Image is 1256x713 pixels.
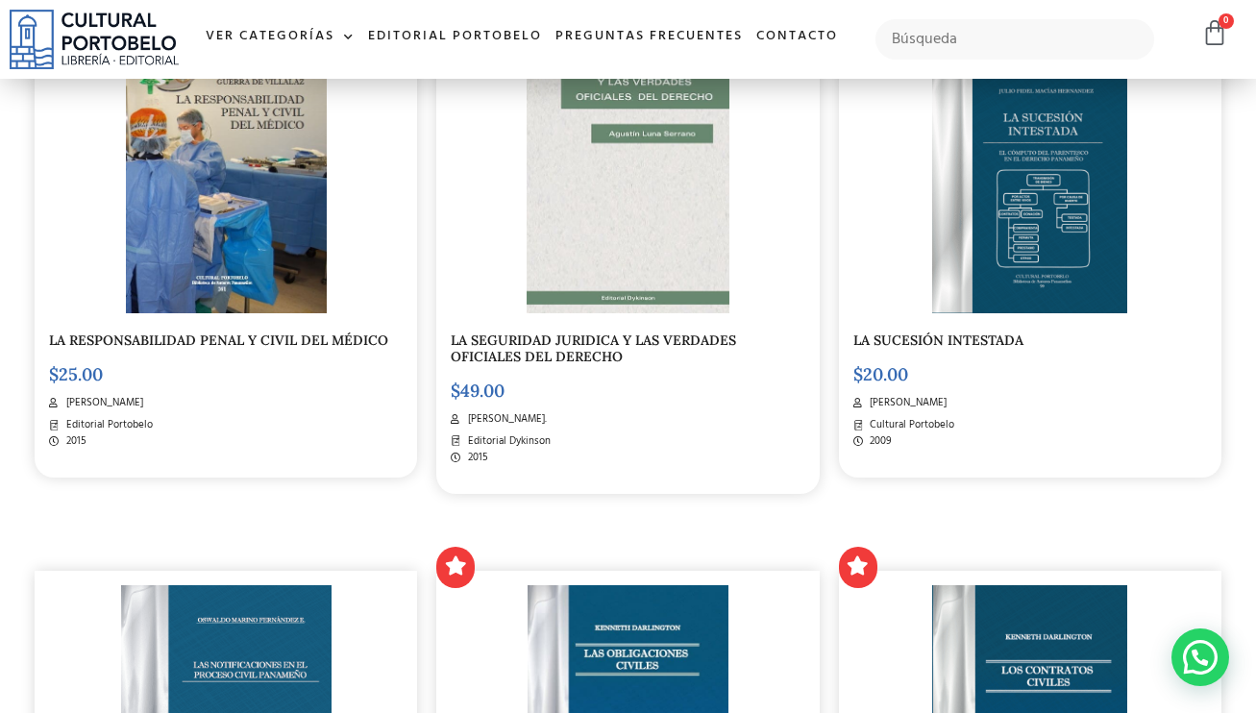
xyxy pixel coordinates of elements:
[549,16,750,58] a: Preguntas frecuentes
[49,332,388,349] a: LA RESPONSABILIDAD PENAL Y CIVIL DEL MÉDICO
[199,16,361,58] a: Ver Categorías
[49,363,59,385] span: $
[875,19,1154,60] input: Búsqueda
[853,332,1023,349] a: LA SUCESIÓN INTESTADA
[126,29,327,314] img: BA261-1.jpg
[451,380,505,402] bdi: 49.00
[62,417,153,433] span: Editorial Portobelo
[463,433,551,450] span: Editorial Dykinson
[1219,13,1234,29] span: 0
[62,433,86,450] span: 2015
[527,29,728,314] img: la_seguridad_juridica-2.jpg
[853,363,863,385] span: $
[451,332,736,365] a: LA SEGURIDAD JURIDICA Y LAS VERDADES OFICIALES DEL DERECHO
[865,433,892,450] span: 2009
[750,16,845,58] a: Contacto
[49,363,103,385] bdi: 25.00
[361,16,549,58] a: Editorial Portobelo
[1201,19,1228,47] a: 0
[853,363,908,385] bdi: 20.00
[932,29,1127,314] img: Screen_Shot_2018-11-12_at_10.09.25_AM-2.png
[865,417,954,433] span: Cultural Portobelo
[463,450,488,466] span: 2015
[463,411,547,428] span: [PERSON_NAME].
[451,380,460,402] span: $
[62,395,143,411] span: [PERSON_NAME]
[865,395,947,411] span: [PERSON_NAME]
[1171,628,1229,686] div: Contactar por WhatsApp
